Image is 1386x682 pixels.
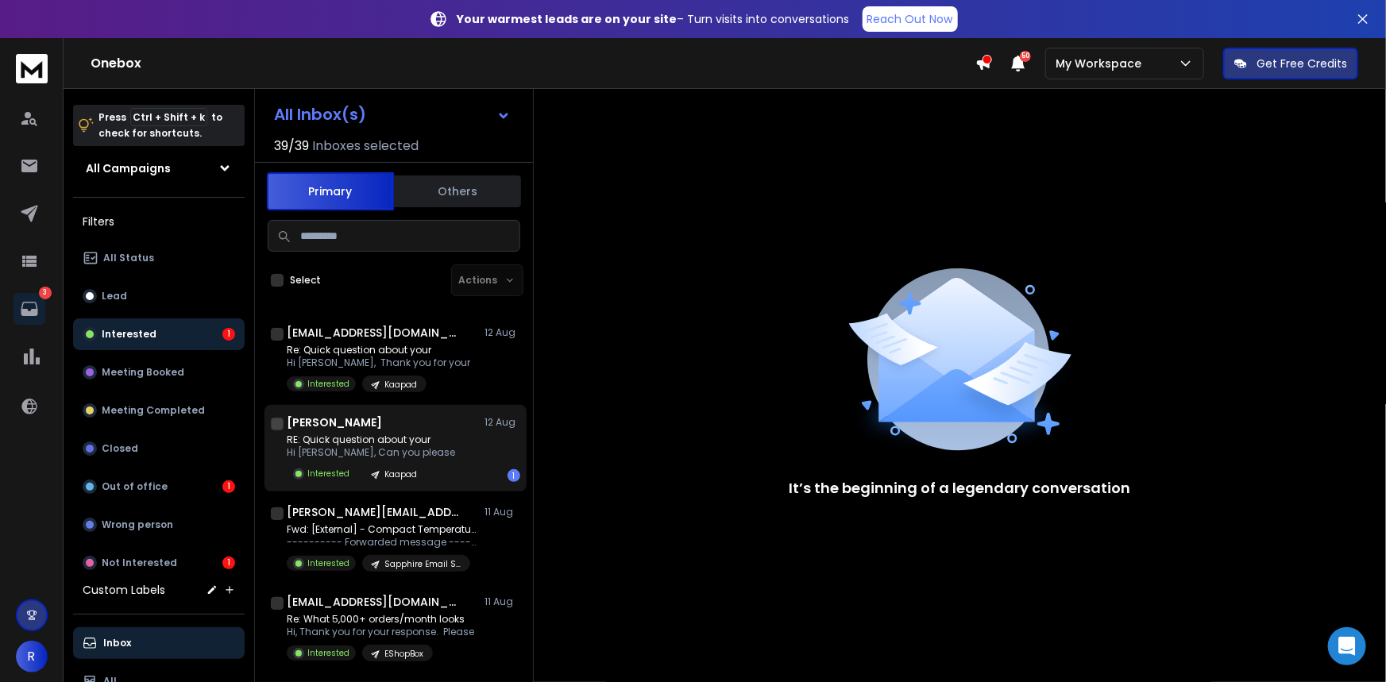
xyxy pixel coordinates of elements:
p: All Status [103,252,154,264]
p: 11 Aug [485,595,520,608]
img: logo [16,54,48,83]
div: 1 [222,480,235,493]
button: Others [394,174,521,209]
h1: [PERSON_NAME] [287,414,382,430]
h1: [EMAIL_ADDRESS][DOMAIN_NAME] [287,325,461,341]
span: 39 / 39 [274,137,309,156]
p: Hi [PERSON_NAME], Thank you for your [287,356,470,369]
h1: All Campaigns [86,160,171,176]
button: Meeting Completed [73,395,245,426]
p: EShopBox [384,648,423,660]
p: Interested [307,647,349,659]
p: Out of office [102,480,168,493]
p: Reach Out Now [867,11,953,27]
button: Meeting Booked [73,356,245,388]
button: Primary [267,172,394,210]
p: Interested [102,328,156,341]
button: Wrong person [73,509,245,541]
div: 1 [222,557,235,569]
div: 1 [222,328,235,341]
p: Interested [307,557,349,569]
button: Get Free Credits [1223,48,1358,79]
p: Kaapad [384,468,417,480]
button: Closed [73,433,245,464]
h3: Custom Labels [83,582,165,598]
p: Re: Quick question about your [287,344,470,356]
a: 3 [14,293,45,325]
p: Inbox [103,637,131,649]
button: R [16,641,48,672]
h3: Inboxes selected [312,137,419,156]
p: It’s the beginning of a legendary conversation [790,477,1131,499]
button: Not Interested1 [73,547,245,579]
button: All Inbox(s) [261,98,523,130]
p: My Workspace [1056,56,1148,71]
p: Hi, Thank you for your response. Please [287,626,474,638]
p: RE: Quick question about your [287,433,455,446]
p: Kaapad [384,379,417,391]
p: Not Interested [102,557,177,569]
h1: [PERSON_NAME][EMAIL_ADDRESS][DOMAIN_NAME] [287,504,461,520]
p: – Turn visits into conversations [457,11,850,27]
p: Sapphire Email Sequence_FPI [384,558,461,570]
strong: Your warmest leads are on your site [457,11,678,27]
p: Lead [102,290,127,302]
button: All Campaigns [73,152,245,184]
div: 1 [508,469,520,482]
button: Out of office1 [73,471,245,503]
button: Inbox [73,627,245,659]
label: Select [290,274,321,287]
h1: All Inbox(s) [274,106,366,122]
span: 50 [1020,51,1031,62]
button: Interested1 [73,318,245,350]
span: Ctrl + Shift + k [130,108,207,126]
p: 11 Aug [485,506,520,518]
p: Wrong person [102,518,173,531]
p: Re: What 5,000+ orders/month looks [287,613,474,626]
p: Hi [PERSON_NAME], Can you please [287,446,455,459]
div: Open Intercom Messenger [1328,627,1366,665]
p: 12 Aug [485,416,520,429]
h3: Filters [73,210,245,233]
p: Get Free Credits [1257,56,1347,71]
p: Interested [307,468,349,480]
p: 12 Aug [485,326,520,339]
button: Lead [73,280,245,312]
p: Interested [307,378,349,390]
p: ---------- Forwarded message --------- From: J, [287,536,477,549]
a: Reach Out Now [863,6,958,32]
button: All Status [73,242,245,274]
h1: [EMAIL_ADDRESS][DOMAIN_NAME] [287,594,461,610]
p: 3 [39,287,52,299]
p: Closed [102,442,138,455]
p: Meeting Booked [102,366,184,379]
p: Press to check for shortcuts. [98,110,222,141]
p: Meeting Completed [102,404,205,417]
p: Fwd: [External] - Compact Temperature [287,523,477,536]
h1: Onebox [91,54,975,73]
